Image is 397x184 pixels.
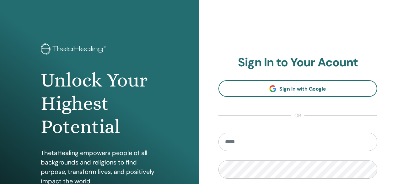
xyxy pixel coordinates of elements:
[41,69,158,139] h1: Unlock Your Highest Potential
[279,86,326,92] span: Sign In with Google
[218,80,378,97] a: Sign In with Google
[291,112,304,120] span: or
[218,55,378,70] h2: Sign In to Your Acount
